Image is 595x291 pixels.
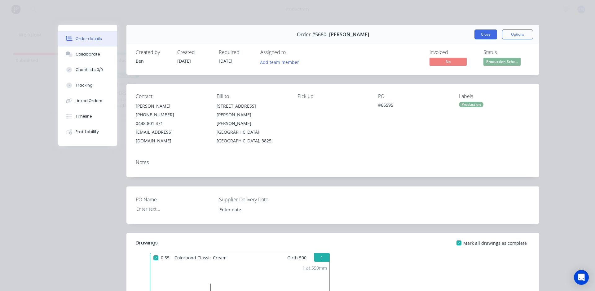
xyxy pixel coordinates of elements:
[219,49,253,55] div: Required
[219,196,297,203] label: Supplier Delivery Date
[459,93,530,99] div: Labels
[76,129,99,135] div: Profitability
[430,49,476,55] div: Invoiced
[502,29,533,39] button: Options
[58,31,117,47] button: Order details
[76,51,100,57] div: Collaborate
[483,58,521,65] span: Production Sche...
[459,102,483,107] div: Production
[136,102,207,145] div: [PERSON_NAME][PHONE_NUMBER]0448 801 471[EMAIL_ADDRESS][DOMAIN_NAME]
[58,124,117,140] button: Profitability
[76,114,92,119] div: Timeline
[217,119,288,145] div: [PERSON_NAME][GEOGRAPHIC_DATA], [GEOGRAPHIC_DATA], 3825
[58,78,117,93] button: Tracking
[430,58,467,65] span: No
[217,93,288,99] div: Bill to
[297,93,368,99] div: Pick up
[217,102,288,145] div: [STREET_ADDRESS][PERSON_NAME][PERSON_NAME][GEOGRAPHIC_DATA], [GEOGRAPHIC_DATA], 3825
[219,58,232,64] span: [DATE]
[302,265,327,271] div: 1 at 550mm
[136,58,170,64] div: Ben
[136,49,170,55] div: Created by
[574,270,589,285] div: Open Intercom Messenger
[483,49,530,55] div: Status
[474,29,497,39] button: Close
[76,98,102,104] div: Linked Orders
[136,119,207,128] div: 0448 801 471
[297,32,329,38] span: Order #5680 -
[76,36,102,42] div: Order details
[329,32,369,38] span: [PERSON_NAME]
[136,196,213,203] label: PO Name
[58,93,117,109] button: Linked Orders
[136,159,530,165] div: Notes
[260,58,302,66] button: Add team member
[136,102,207,110] div: [PERSON_NAME]
[136,128,207,145] div: [EMAIL_ADDRESS][DOMAIN_NAME]
[58,109,117,124] button: Timeline
[177,58,191,64] span: [DATE]
[136,93,207,99] div: Contact
[463,240,527,246] span: Mark all drawings as complete
[58,47,117,62] button: Collaborate
[257,58,302,66] button: Add team member
[58,62,117,78] button: Checklists 0/0
[378,93,449,99] div: PO
[260,49,322,55] div: Assigned to
[136,110,207,119] div: [PHONE_NUMBER]
[483,58,521,67] button: Production Sche...
[378,102,449,110] div: #66595
[158,253,172,262] span: 0.55
[177,49,211,55] div: Created
[217,102,288,119] div: [STREET_ADDRESS][PERSON_NAME]
[76,83,93,88] div: Tracking
[287,253,306,262] span: Girth 500
[172,253,229,262] span: Colorbond Classic Cream
[136,239,158,247] div: Drawings
[76,67,103,73] div: Checklists 0/0
[215,205,292,214] input: Enter date
[314,253,329,262] button: 1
